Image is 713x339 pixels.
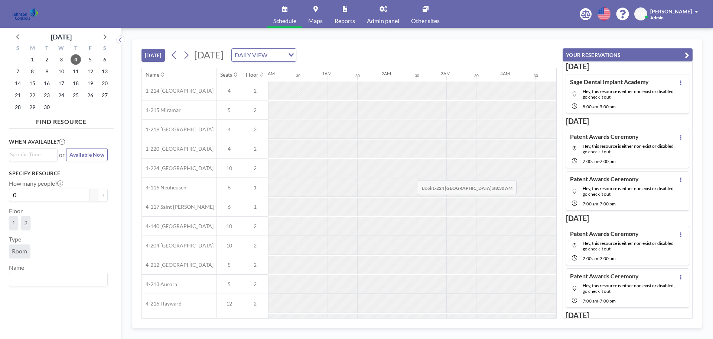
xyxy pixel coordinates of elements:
span: Admin [650,15,664,20]
div: 30 [474,73,479,78]
span: Thursday, September 11, 2025 [71,66,81,77]
span: 4-116 Neuheusen [142,184,186,191]
span: Saturday, September 20, 2025 [100,78,110,89]
span: 2 [242,107,268,113]
span: Friday, September 26, 2025 [85,90,95,100]
span: Tuesday, September 9, 2025 [42,66,52,77]
div: F [83,44,97,54]
div: Search for option [9,273,107,286]
span: 1-214 [GEOGRAPHIC_DATA] [142,87,214,94]
span: 1 [12,219,15,227]
input: Search for option [10,150,53,159]
span: - [598,256,600,261]
span: Thursday, September 18, 2025 [71,78,81,89]
span: 4-213 Aurora [142,281,177,288]
span: 2 [242,126,268,133]
span: 4 [216,145,242,152]
button: YOUR RESERVATIONS [563,48,693,61]
div: S [97,44,112,54]
button: + [99,189,108,201]
span: 8 [216,184,242,191]
span: 7:00 AM [583,201,598,207]
span: Sunday, September 7, 2025 [13,66,23,77]
span: Wednesday, September 24, 2025 [56,90,66,100]
h3: [DATE] [566,214,689,223]
span: 7:00 PM [600,256,616,261]
span: 4-204 [GEOGRAPHIC_DATA] [142,242,214,249]
div: 4AM [500,71,510,76]
div: M [25,44,40,54]
span: Hey, this resource is either non exist or disabled, go check it out [583,89,675,100]
label: Type [9,236,21,243]
div: W [54,44,69,54]
span: 7:00 PM [600,159,616,164]
div: 30 [355,73,360,78]
span: - [598,159,600,164]
img: organization-logo [12,7,38,22]
span: Saturday, September 13, 2025 [100,66,110,77]
span: 2 [242,145,268,152]
span: 7:00 PM [600,201,616,207]
span: Maps [308,18,323,24]
span: 2 [242,242,268,249]
label: Floor [9,207,23,215]
span: 5:00 PM [600,104,616,109]
div: [DATE] [51,32,72,42]
span: 1-219 [GEOGRAPHIC_DATA] [142,126,214,133]
span: Hey, this resource is either non exist or disabled, go check it out [583,186,675,197]
span: 2 [242,300,268,307]
span: Hey, this resource is either non exist or disabled, go check it out [583,240,675,252]
input: Search for option [10,275,103,284]
span: 8:00 AM [583,104,598,109]
h3: [DATE] [566,311,689,320]
h4: Patent Awards Ceremony [570,175,639,183]
span: Admin panel [367,18,399,24]
div: Floor [246,71,258,78]
span: Friday, September 19, 2025 [85,78,95,89]
span: Tuesday, September 23, 2025 [42,90,52,100]
span: Saturday, September 6, 2025 [100,54,110,65]
span: 7:00 AM [583,256,598,261]
span: Wednesday, September 17, 2025 [56,78,66,89]
span: 1-220 [GEOGRAPHIC_DATA] [142,145,214,152]
span: 1 [242,184,268,191]
span: Friday, September 12, 2025 [85,66,95,77]
span: 1 [242,204,268,210]
span: 4-212 [GEOGRAPHIC_DATA] [142,262,214,268]
div: T [68,44,83,54]
span: DAILY VIEW [233,50,269,60]
button: [DATE] [141,49,165,62]
span: or [59,151,65,159]
span: Saturday, September 27, 2025 [100,90,110,100]
span: Reports [335,18,355,24]
span: 7:00 AM [583,298,598,304]
div: Search for option [232,49,296,61]
span: Tuesday, September 16, 2025 [42,78,52,89]
span: Wednesday, September 10, 2025 [56,66,66,77]
button: - [90,189,99,201]
span: 10 [216,165,242,172]
span: Sunday, September 14, 2025 [13,78,23,89]
span: 2 [24,219,27,227]
div: 2AM [381,71,391,76]
span: Tuesday, September 30, 2025 [42,102,52,112]
span: 12 [216,300,242,307]
div: Name [146,71,159,78]
span: [DATE] [194,49,224,60]
span: 7:00 PM [600,298,616,304]
h4: Sage Dental Implant Academy [570,78,649,86]
div: 30 [534,73,538,78]
span: Friday, September 5, 2025 [85,54,95,65]
span: Wednesday, September 3, 2025 [56,54,66,65]
span: 1-215 Miramar [142,107,181,113]
div: 3AM [441,71,450,76]
h4: Patent Awards Ceremony [570,230,639,237]
span: Thursday, September 4, 2025 [71,54,81,65]
span: 2 [242,87,268,94]
span: 5 [216,281,242,288]
h4: Patent Awards Ceremony [570,133,639,140]
input: Search for option [270,50,284,60]
span: - [598,201,600,207]
div: 1AM [322,71,332,76]
b: 8:30 AM [495,185,512,191]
